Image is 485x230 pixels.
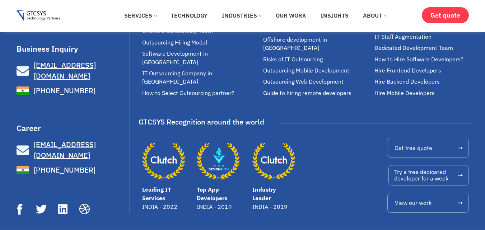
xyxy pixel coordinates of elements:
a: IT Outsourcing Company in [GEOGRAPHIC_DATA] [142,69,260,86]
a: View our work [387,193,468,213]
span: Hire Backend Developers [374,78,440,86]
span: Hire Mobile Developers [374,89,435,97]
p: INDIA - 2022 [142,202,190,211]
a: Outsourcing Web Development [263,78,371,86]
span: View our work [395,200,432,206]
span: [PHONE_NUMBER] [32,165,95,175]
a: IT Staff Augmentation [374,33,472,41]
span: Dedicated Development Team [374,44,453,52]
div: GTCSYS Recognition around the world [139,115,264,129]
a: Industries [216,8,267,23]
span: Outsourcing Web Development [263,78,344,86]
span: IT Staff Augmentation [374,33,432,41]
a: How to Hire Software Developers? [374,55,472,64]
span: Guide to hiring remote developers [263,89,351,97]
a: Guide to hiring remote developers [263,89,371,97]
a: Get free quote [387,138,468,158]
a: Offshore development in [GEOGRAPHIC_DATA] [263,36,371,52]
a: Insights [315,8,354,23]
a: Our Work [270,8,312,23]
a: How to Select Outsourcing partner? [142,89,260,97]
a: Hire Frontend Developers [374,66,472,75]
a: Industry Leader [252,186,276,202]
a: Leading IT Services [142,186,171,202]
a: Top App Developers [197,186,227,202]
span: Outsourcing Hiring Modal [142,38,207,47]
a: Software Development in [GEOGRAPHIC_DATA] [142,50,260,66]
a: Risks of IT Outsourcing [263,55,371,64]
h3: Career [17,124,127,132]
span: [EMAIL_ADDRESS][DOMAIN_NAME] [34,140,96,160]
a: [EMAIL_ADDRESS][DOMAIN_NAME] [17,139,127,161]
a: Outsourcing Hiring Modal [142,38,260,47]
a: Top App Developers [197,140,240,183]
span: Hire Frontend Developers [374,66,441,75]
a: Hire Backend Developers [374,78,472,86]
span: Get quote [430,11,460,19]
p: INDIA - 2019 [252,202,291,211]
a: [PHONE_NUMBER] [17,164,127,176]
a: Try a free dedicateddeveloper for a week [388,165,468,186]
a: Leading IT Services [142,140,185,183]
a: Technology [165,8,213,23]
a: Get quote [422,7,469,23]
span: Outsourcing Mobile Development [263,66,349,75]
span: [EMAIL_ADDRESS][DOMAIN_NAME] [34,60,96,81]
img: Gtcsys logo [17,10,60,22]
span: How to Select Outsourcing partner? [142,89,234,97]
a: About [358,8,392,23]
span: [PHONE_NUMBER] [32,85,95,96]
span: Get free quote [395,145,432,151]
span: Risks of IT Outsourcing [263,55,323,64]
a: Services [119,8,162,23]
h3: Business Inquiry [17,45,127,53]
a: [PHONE_NUMBER] [17,84,127,97]
a: [EMAIL_ADDRESS][DOMAIN_NAME] [17,60,127,81]
a: Industry Leader [252,140,295,183]
a: Dedicated Development Team [374,44,472,52]
p: INDIA - 2019 [197,202,245,211]
a: Outsourcing Mobile Development [263,66,371,75]
span: How to Hire Software Developers? [374,55,463,64]
span: Try a free dedicated developer for a week [394,169,448,182]
a: Hire Mobile Developers [374,89,472,97]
